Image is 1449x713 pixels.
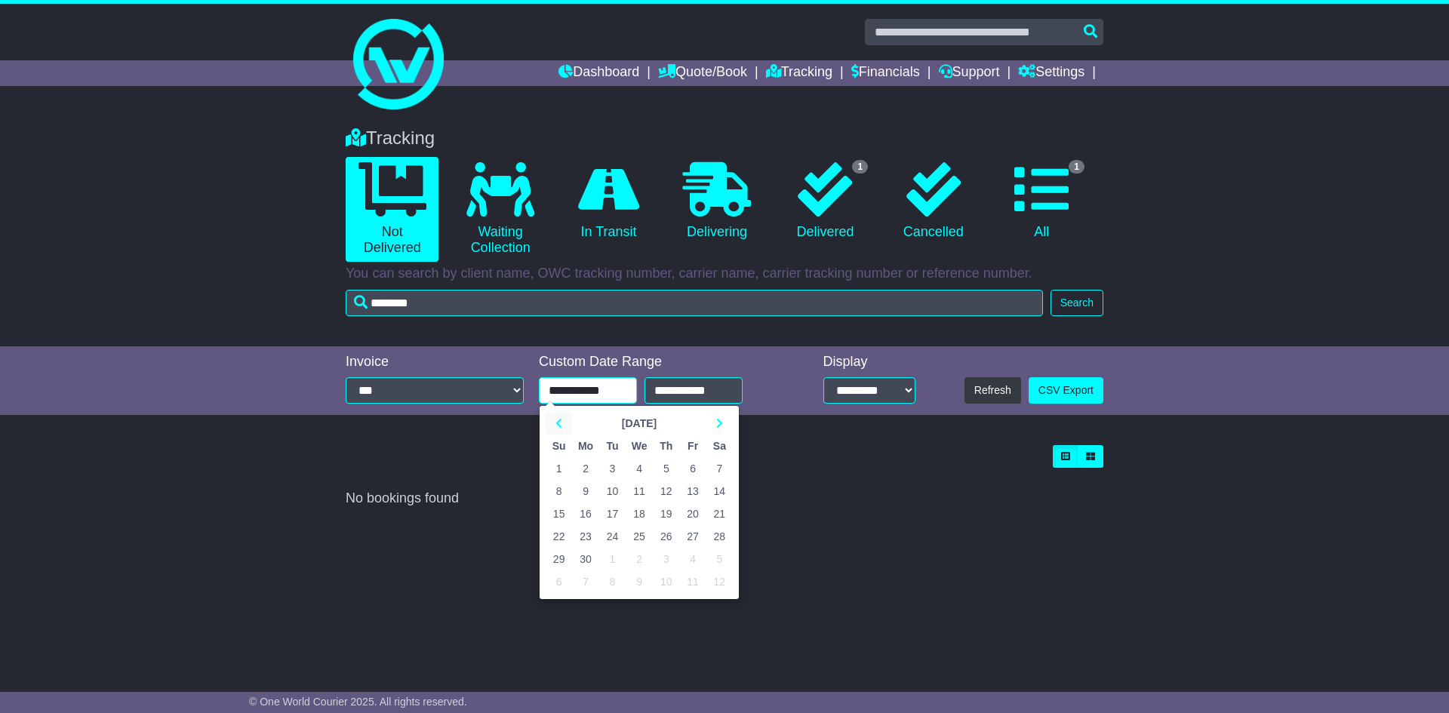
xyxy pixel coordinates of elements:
button: Refresh [964,377,1021,404]
a: Not Delivered [346,157,438,262]
a: CSV Export [1029,377,1103,404]
div: Custom Date Range [539,354,781,370]
td: 8 [546,480,572,502]
th: Su [546,435,572,457]
a: Waiting Collection [454,157,546,262]
td: 15 [546,502,572,525]
td: 30 [572,548,599,570]
td: 24 [599,525,626,548]
a: Settings [1018,60,1084,86]
td: 12 [706,570,733,593]
td: 5 [706,548,733,570]
td: 3 [653,548,679,570]
td: 4 [679,548,706,570]
td: 13 [679,480,706,502]
td: 22 [546,525,572,548]
a: 1 All [995,157,1088,246]
div: Tracking [338,128,1111,149]
div: Display [823,354,915,370]
td: 1 [546,457,572,480]
a: Tracking [766,60,832,86]
a: Financials [851,60,920,86]
td: 17 [599,502,626,525]
td: 26 [653,525,679,548]
td: 18 [626,502,653,525]
td: 21 [706,502,733,525]
a: Delivering [670,157,763,246]
div: Invoice [346,354,524,370]
td: 1 [599,548,626,570]
td: 9 [626,570,653,593]
td: 12 [653,480,679,502]
td: 14 [706,480,733,502]
a: 1 Delivered [779,157,872,246]
td: 6 [546,570,572,593]
td: 2 [626,548,653,570]
td: 11 [626,480,653,502]
td: 19 [653,502,679,525]
a: Support [939,60,1000,86]
a: In Transit [562,157,655,246]
td: 6 [679,457,706,480]
div: No bookings found [346,490,1103,507]
td: 3 [599,457,626,480]
td: 2 [572,457,599,480]
th: Tu [599,435,626,457]
td: 10 [599,480,626,502]
th: Select Month [572,412,706,435]
td: 4 [626,457,653,480]
th: Mo [572,435,599,457]
td: 27 [679,525,706,548]
td: 20 [679,502,706,525]
th: We [626,435,653,457]
a: Quote/Book [658,60,747,86]
a: Dashboard [558,60,639,86]
td: 7 [706,457,733,480]
span: © One World Courier 2025. All rights reserved. [249,696,467,708]
td: 23 [572,525,599,548]
td: 25 [626,525,653,548]
a: Cancelled [887,157,980,246]
td: 16 [572,502,599,525]
td: 8 [599,570,626,593]
td: 28 [706,525,733,548]
p: You can search by client name, OWC tracking number, carrier name, carrier tracking number or refe... [346,266,1103,282]
th: Th [653,435,679,457]
td: 9 [572,480,599,502]
td: 29 [546,548,572,570]
span: 1 [852,160,868,174]
span: 1 [1069,160,1084,174]
td: 5 [653,457,679,480]
button: Search [1051,290,1103,316]
th: Sa [706,435,733,457]
td: 10 [653,570,679,593]
th: Fr [679,435,706,457]
td: 11 [679,570,706,593]
td: 7 [572,570,599,593]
